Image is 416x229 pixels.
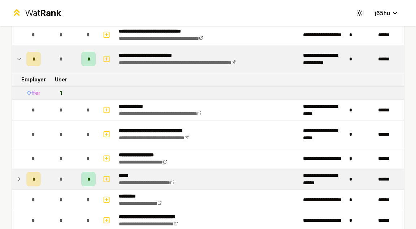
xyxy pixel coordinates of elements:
div: Offer [27,89,40,97]
span: j65hu [375,9,390,17]
div: Wat [25,7,61,19]
td: User [44,73,78,86]
div: 1 [60,89,62,97]
span: Rank [40,8,61,18]
button: j65hu [369,7,404,20]
a: WatRank [12,7,61,19]
td: Employer [23,73,44,86]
